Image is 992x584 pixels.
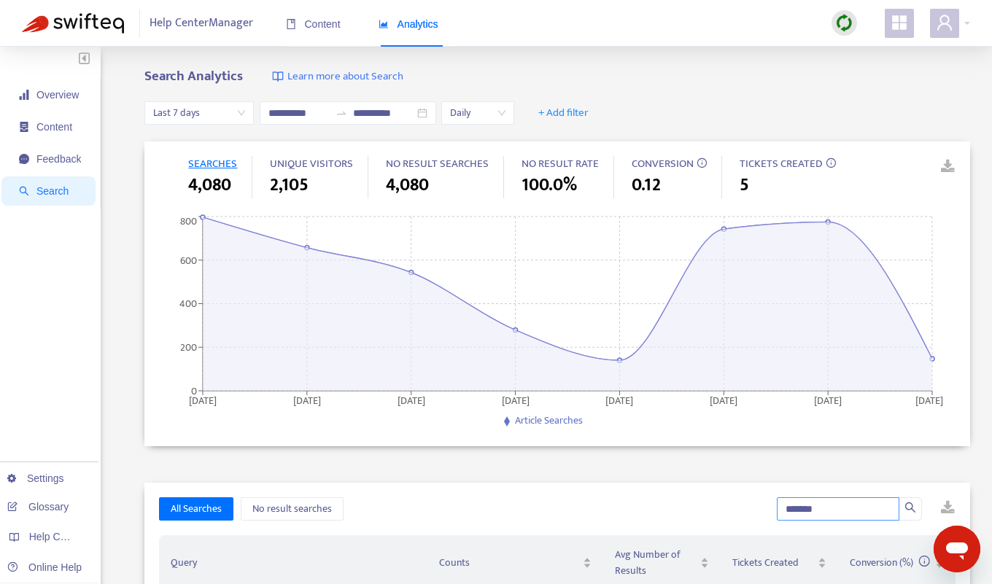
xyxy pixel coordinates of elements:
[159,497,233,521] button: All Searches
[144,65,243,87] b: Search Analytics
[740,155,823,173] span: TICKETS CREATED
[450,102,505,124] span: Daily
[36,185,69,197] span: Search
[606,392,634,409] tspan: [DATE]
[336,107,347,119] span: swap-right
[398,392,425,409] tspan: [DATE]
[180,339,197,356] tspan: 200
[286,19,296,29] span: book
[150,9,253,37] span: Help Center Manager
[19,154,29,164] span: message
[179,295,197,312] tspan: 400
[272,69,403,85] a: Learn more about Search
[615,547,697,579] span: Avg Number of Results
[270,155,353,173] span: UNIQUE VISITORS
[379,19,389,29] span: area-chart
[632,155,694,173] span: CONVERSION
[191,383,197,400] tspan: 0
[241,497,344,521] button: No result searches
[19,90,29,100] span: signal
[188,155,237,173] span: SEARCHES
[710,392,738,409] tspan: [DATE]
[36,89,79,101] span: Overview
[379,18,438,30] span: Analytics
[936,14,953,31] span: user
[904,502,916,513] span: search
[19,186,29,196] span: search
[386,155,489,173] span: NO RESULT SEARCHES
[934,526,980,572] iframe: Button to launch messaging window
[286,18,341,30] span: Content
[180,213,197,230] tspan: 800
[522,155,599,173] span: NO RESULT RATE
[7,501,69,513] a: Glossary
[850,554,930,571] span: Conversion (%)
[815,392,842,409] tspan: [DATE]
[171,501,222,517] span: All Searches
[22,13,124,34] img: Swifteq
[386,172,429,198] span: 4,080
[522,172,577,198] span: 100.0%
[336,107,347,119] span: to
[153,102,245,124] span: Last 7 days
[272,71,284,82] img: image-link
[439,555,580,571] span: Counts
[502,392,530,409] tspan: [DATE]
[632,172,661,198] span: 0.12
[29,531,89,542] span: Help Centers
[36,153,81,165] span: Feedback
[252,501,332,517] span: No result searches
[740,172,749,198] span: 5
[36,121,72,133] span: Content
[7,561,82,573] a: Online Help
[19,122,29,132] span: container
[732,555,815,571] span: Tickets Created
[916,392,944,409] tspan: [DATE]
[891,14,908,31] span: appstore
[835,14,853,32] img: sync.dc5367851b00ba804db3.png
[7,472,64,484] a: Settings
[293,392,321,409] tspan: [DATE]
[180,252,197,269] tspan: 600
[189,392,217,409] tspan: [DATE]
[287,69,403,85] span: Learn more about Search
[538,104,589,122] span: + Add filter
[270,172,309,198] span: 2,105
[188,172,231,198] span: 4,080
[527,101,600,125] button: + Add filter
[515,412,583,429] span: Article Searches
